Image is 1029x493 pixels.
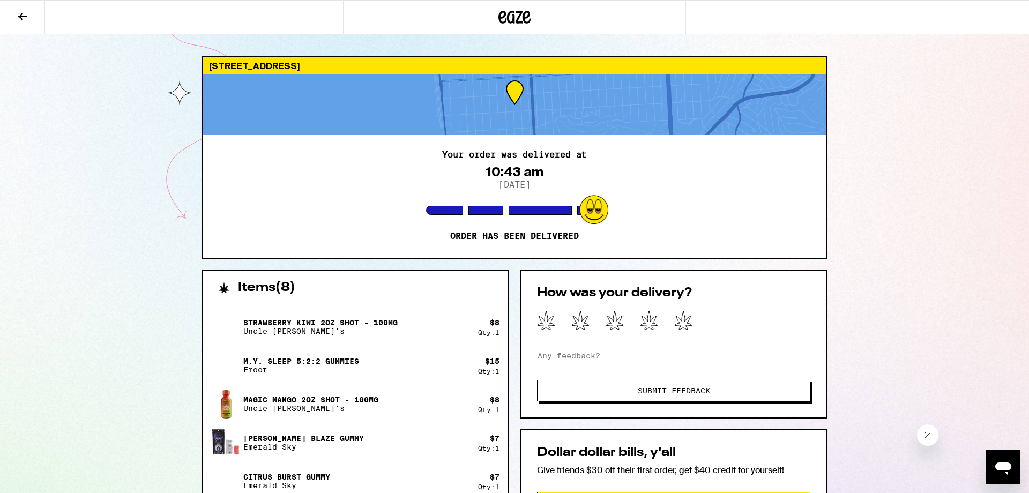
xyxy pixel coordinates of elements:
[537,287,810,300] h2: How was your delivery?
[490,395,499,404] div: $ 8
[490,434,499,443] div: $ 7
[537,446,810,459] h2: Dollar dollar bills, y'all
[243,404,378,413] p: Uncle [PERSON_NAME]'s
[537,380,810,401] button: Submit Feedback
[450,231,579,242] p: Order has been delivered
[211,429,241,457] img: Berry Blaze Gummy
[478,406,499,413] div: Qty: 1
[243,443,364,451] p: Emerald Sky
[442,151,587,159] h2: Your order was delivered at
[6,8,77,16] span: Hi. Need any help?
[917,424,938,446] iframe: Close message
[490,473,499,481] div: $ 7
[485,357,499,365] div: $ 15
[243,318,398,327] p: Strawberry Kiwi 2oz Shot - 100mg
[490,318,499,327] div: $ 8
[986,450,1020,484] iframe: Button to launch messaging window
[537,465,810,476] p: Give friends $30 off their first order, get $40 credit for yourself!
[243,473,330,481] p: Citrus Burst Gummy
[478,329,499,336] div: Qty: 1
[478,368,499,375] div: Qty: 1
[243,434,364,443] p: [PERSON_NAME] Blaze Gummy
[243,481,330,490] p: Emerald Sky
[211,312,241,342] img: Strawberry Kiwi 2oz Shot - 100mg
[243,327,398,335] p: Uncle [PERSON_NAME]'s
[537,348,810,364] input: Any feedback?
[211,389,241,419] img: Magic Mango 2oz Shot - 100mg
[243,365,359,374] p: Froot
[203,57,826,74] div: [STREET_ADDRESS]
[211,350,241,380] img: M.Y. SLEEP 5:2:2 Gummies
[243,357,359,365] p: M.Y. SLEEP 5:2:2 Gummies
[486,165,543,180] div: 10:43 am
[498,180,531,190] p: [DATE]
[478,445,499,452] div: Qty: 1
[243,395,378,404] p: Magic Mango 2oz Shot - 100mg
[638,387,710,394] span: Submit Feedback
[478,483,499,490] div: Qty: 1
[238,281,295,294] h2: Items ( 8 )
